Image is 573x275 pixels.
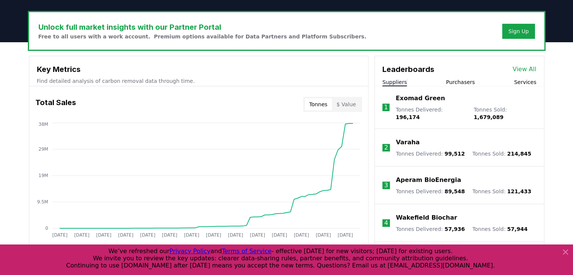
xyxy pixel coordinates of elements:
p: Tonnes Sold : [472,150,531,157]
p: Find detailed analysis of carbon removal data through time. [37,77,361,85]
a: Exomad Green [396,94,445,103]
button: Purchasers [446,78,475,86]
a: Varaha [396,138,420,147]
span: 89,548 [445,188,465,194]
tspan: [DATE] [184,232,199,238]
a: View All [513,65,536,74]
tspan: [DATE] [294,232,309,238]
p: Free to all users with a work account. Premium options available for Data Partners and Platform S... [38,33,367,40]
tspan: [DATE] [250,232,265,238]
p: Tonnes Delivered : [396,106,466,121]
button: $ Value [332,98,361,110]
span: 214,845 [507,151,531,157]
p: Tonnes Sold : [474,106,536,121]
span: 121,433 [507,188,531,194]
tspan: 9.5M [37,199,48,205]
p: 4 [384,218,388,228]
p: Tonnes Delivered : [396,150,465,157]
tspan: [DATE] [74,232,89,238]
tspan: 38M [38,122,48,127]
tspan: [DATE] [52,232,67,238]
p: 3 [384,181,388,190]
h3: Leaderboards [382,64,434,75]
span: 57,944 [507,226,527,232]
span: 57,936 [445,226,465,232]
tspan: 29M [38,147,48,152]
tspan: [DATE] [118,232,133,238]
tspan: [DATE] [140,232,155,238]
p: Tonnes Sold : [472,225,527,233]
tspan: [DATE] [272,232,287,238]
tspan: [DATE] [228,232,243,238]
tspan: [DATE] [316,232,331,238]
span: 99,512 [445,151,465,157]
h3: Total Sales [35,97,76,112]
span: 1,679,089 [474,114,503,120]
h3: Unlock full market insights with our Partner Portal [38,21,367,33]
a: Wakefield Biochar [396,213,457,222]
a: Sign Up [508,27,529,35]
button: Tonnes [305,98,332,110]
tspan: [DATE] [206,232,221,238]
button: Sign Up [502,24,535,39]
tspan: 0 [45,226,48,231]
h3: Key Metrics [37,64,361,75]
button: Services [514,78,536,86]
tspan: [DATE] [96,232,112,238]
tspan: [DATE] [338,232,353,238]
p: 2 [384,143,388,152]
tspan: [DATE] [162,232,177,238]
span: 196,174 [396,114,420,120]
p: Tonnes Delivered : [396,188,465,195]
button: Suppliers [382,78,407,86]
tspan: 19M [38,173,48,178]
p: Tonnes Delivered : [396,225,465,233]
a: Aperam BioEnergia [396,176,461,185]
p: 1 [384,103,388,112]
p: Tonnes Sold : [472,188,531,195]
